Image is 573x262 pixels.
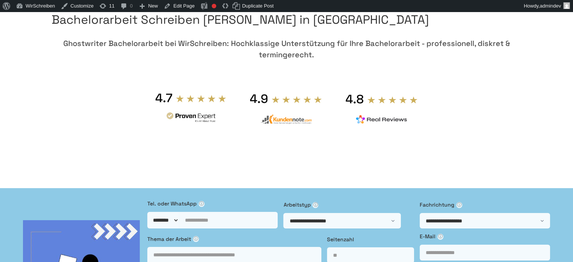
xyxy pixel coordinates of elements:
div: Focus keyphrase not set [212,4,216,8]
label: Fachrichtung [420,201,550,209]
span: admindev [540,3,561,9]
label: Thema der Arbeit [147,235,321,243]
div: 4.9 [250,91,268,106]
div: 4.8 [345,92,364,107]
div: 4.7 [155,90,173,106]
label: Arbeitstyp [283,201,414,209]
img: realreviews [356,115,407,124]
img: stars [271,95,322,104]
span: ⓘ [437,234,443,240]
img: kundennote [260,114,312,124]
h1: Bachelorarbeit Schreiben [PERSON_NAME] in [GEOGRAPHIC_DATA] [52,10,522,29]
span: ⓘ [456,202,462,208]
label: E-Mail [420,232,550,241]
img: stars [367,96,418,104]
span: ⓘ [193,236,199,242]
img: stars [176,94,227,103]
span: ⓘ [312,202,318,208]
span: ⓘ [199,201,205,207]
label: Seitenzahl [327,235,414,244]
label: Tel. oder WhatsApp [147,199,278,208]
div: Ghostwriter Bachelorarbeit bei WirSchreiben: Hochklassige Unterstützung für Ihre Bachelorarbeit -... [52,38,522,60]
